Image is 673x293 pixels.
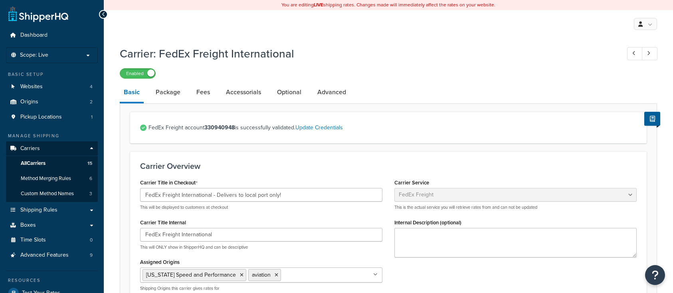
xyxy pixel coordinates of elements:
span: Time Slots [20,237,46,244]
a: Fees [192,83,214,102]
a: Next Record [642,47,657,60]
span: Advanced Features [20,252,69,259]
a: Previous Record [627,47,643,60]
button: Show Help Docs [644,112,660,126]
a: Advanced [313,83,350,102]
a: Boxes [6,218,98,233]
li: Origins [6,95,98,109]
a: Accessorials [222,83,265,102]
b: LIVE [314,1,323,8]
a: Websites4 [6,79,98,94]
a: Optional [273,83,305,102]
a: Time Slots0 [6,233,98,247]
p: Shipping Origins this carrier gives rates for [140,285,382,291]
li: Advanced Features [6,248,98,263]
a: Advanced Features9 [6,248,98,263]
a: AllCarriers15 [6,156,98,171]
div: Resources [6,277,98,284]
span: All Carriers [21,160,46,167]
li: Time Slots [6,233,98,247]
a: Update Credentials [295,123,343,132]
label: Carrier Title in Checkout [140,180,198,186]
span: 4 [90,83,93,90]
span: [US_STATE] Speed and Performance [146,271,236,279]
li: Websites [6,79,98,94]
span: Boxes [20,222,36,229]
span: 6 [89,175,92,182]
div: Basic Setup [6,71,98,78]
strong: 330940948 [204,123,235,132]
button: Open Resource Center [645,265,665,285]
span: 2 [90,99,93,105]
span: 15 [87,160,92,167]
span: Dashboard [20,32,48,39]
a: Method Merging Rules6 [6,171,98,186]
span: Shipping Rules [20,207,57,214]
li: Pickup Locations [6,110,98,125]
label: Carrier Service [394,180,429,186]
label: Assigned Origins [140,259,180,265]
p: This is the actual service you will retrieve rates from and can not be updated [394,204,637,210]
a: Carriers [6,141,98,156]
li: Method Merging Rules [6,171,98,186]
span: Custom Method Names [21,190,74,197]
label: Internal Description (optional) [394,220,461,226]
label: Carrier Title Internal [140,220,186,226]
li: Carriers [6,141,98,202]
a: Basic [120,83,144,103]
span: Scope: Live [20,52,48,59]
span: aviation [252,271,271,279]
a: Dashboard [6,28,98,43]
span: Origins [20,99,38,105]
h3: Carrier Overview [140,162,637,170]
span: Pickup Locations [20,114,62,121]
span: FedEx Freight account is successfully validated. [148,122,637,133]
a: Origins2 [6,95,98,109]
p: This will ONLY show in ShipperHQ and can be descriptive [140,244,382,250]
span: 3 [89,190,92,197]
a: Custom Method Names3 [6,186,98,201]
a: Shipping Rules [6,203,98,218]
span: 0 [90,237,93,244]
li: Custom Method Names [6,186,98,201]
label: Enabled [120,69,155,78]
a: Pickup Locations1 [6,110,98,125]
span: Carriers [20,145,40,152]
div: Manage Shipping [6,133,98,139]
span: Method Merging Rules [21,175,71,182]
h1: Carrier: FedEx Freight International [120,46,612,61]
span: 9 [90,252,93,259]
span: Websites [20,83,43,90]
p: This will be displayed to customers at checkout [140,204,382,210]
span: 1 [91,114,93,121]
a: Package [152,83,184,102]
